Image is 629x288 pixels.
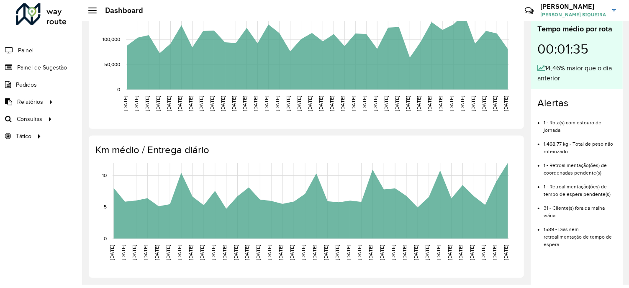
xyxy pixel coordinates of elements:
[286,96,291,111] text: [DATE]
[492,245,497,260] text: [DATE]
[97,6,143,15] h2: Dashboard
[222,245,227,260] text: [DATE]
[383,96,389,111] text: [DATE]
[104,236,107,241] text: 0
[458,245,464,260] text: [DATE]
[123,96,128,111] text: [DATE]
[340,96,345,111] text: [DATE]
[372,96,378,111] text: [DATE]
[177,245,182,260] text: [DATE]
[351,96,356,111] text: [DATE]
[329,96,334,111] text: [DATE]
[537,97,616,109] h4: Alertas
[308,96,313,111] text: [DATE]
[16,132,31,141] span: Tático
[544,198,616,219] li: 31 - Cliente(s) fora da malha viária
[117,87,120,92] text: 0
[95,144,516,156] h4: Km médio / Entrega diário
[275,96,280,111] text: [DATE]
[154,245,159,260] text: [DATE]
[379,245,385,260] text: [DATE]
[334,245,340,260] text: [DATE]
[166,96,172,111] text: [DATE]
[104,62,120,67] text: 50,000
[199,245,205,260] text: [DATE]
[481,245,486,260] text: [DATE]
[289,245,295,260] text: [DATE]
[102,173,107,178] text: 10
[231,96,237,111] text: [DATE]
[253,96,259,111] text: [DATE]
[413,245,418,260] text: [DATE]
[368,245,373,260] text: [DATE]
[537,63,616,83] div: 14,46% maior que o dia anterior
[312,245,317,260] text: [DATE]
[264,96,270,111] text: [DATE]
[402,245,407,260] text: [DATE]
[177,96,182,111] text: [DATE]
[103,36,120,42] text: 100,000
[17,63,67,72] span: Painel de Sugestão
[424,245,430,260] text: [DATE]
[436,245,441,260] text: [DATE]
[16,80,37,89] span: Pedidos
[255,245,261,260] text: [DATE]
[318,96,323,111] text: [DATE]
[503,245,508,260] text: [DATE]
[188,245,193,260] text: [DATE]
[155,96,161,111] text: [DATE]
[492,96,498,111] text: [DATE]
[109,245,115,260] text: [DATE]
[221,96,226,111] text: [DATE]
[300,245,306,260] text: [DATE]
[188,96,193,111] text: [DATE]
[438,96,443,111] text: [DATE]
[544,113,616,134] li: 1 - Rota(s) com estouro de jornada
[544,134,616,155] li: 1.468,77 kg - Total de peso não roteirizado
[17,115,42,123] span: Consultas
[537,35,616,63] div: 00:01:35
[544,177,616,198] li: 1 - Retroalimentação(ões) de tempo de espera pendente(s)
[199,96,204,111] text: [DATE]
[460,96,465,111] text: [DATE]
[394,96,400,111] text: [DATE]
[427,96,432,111] text: [DATE]
[520,2,538,20] a: Contato Rápido
[144,96,150,111] text: [DATE]
[540,11,606,18] span: [PERSON_NAME] SIQUEIRA
[405,96,411,111] text: [DATE]
[104,204,107,210] text: 5
[134,96,139,111] text: [DATE]
[544,155,616,177] li: 1 - Retroalimentação(ões) de coordenadas pendente(s)
[346,245,351,260] text: [DATE]
[323,245,329,260] text: [DATE]
[362,96,367,111] text: [DATE]
[131,245,137,260] text: [DATE]
[165,245,171,260] text: [DATE]
[267,245,272,260] text: [DATE]
[211,245,216,260] text: [DATE]
[390,245,396,260] text: [DATE]
[481,96,487,111] text: [DATE]
[470,96,476,111] text: [DATE]
[278,245,283,260] text: [DATE]
[449,96,454,111] text: [DATE]
[121,245,126,260] text: [DATE]
[242,96,248,111] text: [DATE]
[470,245,475,260] text: [DATE]
[503,96,508,111] text: [DATE]
[210,96,215,111] text: [DATE]
[540,3,606,10] h3: [PERSON_NAME]
[537,23,616,35] div: Tempo médio por rota
[297,96,302,111] text: [DATE]
[143,245,148,260] text: [DATE]
[17,98,43,106] span: Relatórios
[244,245,250,260] text: [DATE]
[357,245,362,260] text: [DATE]
[233,245,239,260] text: [DATE]
[544,219,616,248] li: 1589 - Dias sem retroalimentação de tempo de espera
[18,46,33,55] span: Painel
[447,245,452,260] text: [DATE]
[416,96,421,111] text: [DATE]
